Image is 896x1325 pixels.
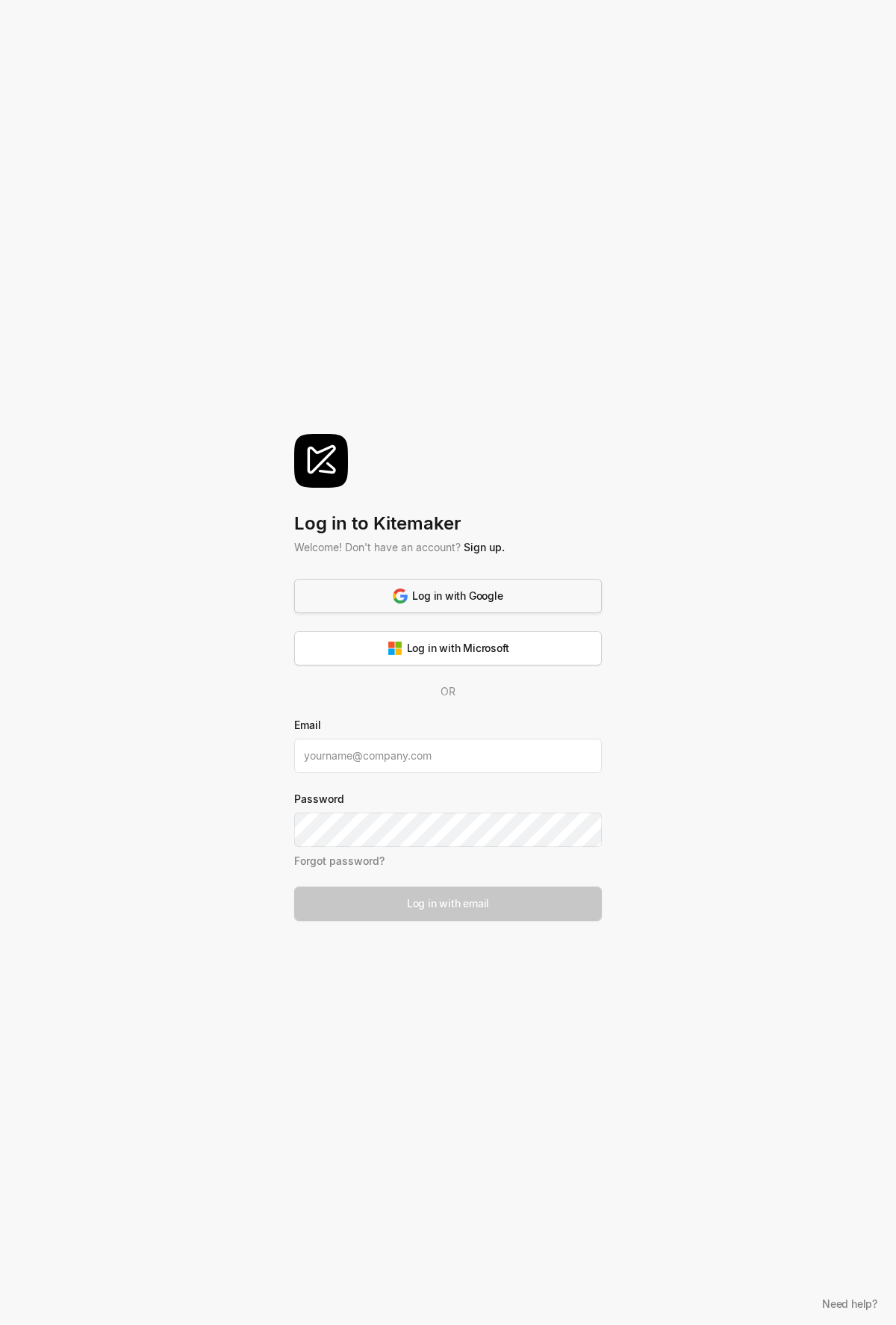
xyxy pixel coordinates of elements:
[294,512,602,536] div: Log in to Kitemaker
[393,588,503,603] div: Log in with Google
[407,896,489,911] div: Log in with email
[464,541,505,553] a: Sign up.
[294,717,602,733] label: Email
[294,579,602,613] button: Log in with Google
[815,1293,885,1314] button: Need help?
[294,631,602,665] button: Log in with Microsoft
[388,641,402,656] img: svg%3e
[393,589,408,603] img: svg%3e
[294,434,348,488] img: svg%3e
[294,887,602,921] button: Log in with email
[294,791,602,807] label: Password
[294,539,602,555] div: Welcome! Don't have an account?
[294,854,385,867] a: Forgot password?
[294,739,602,773] input: yourname@company.com
[388,640,509,656] div: Log in with Microsoft
[294,683,602,699] div: OR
